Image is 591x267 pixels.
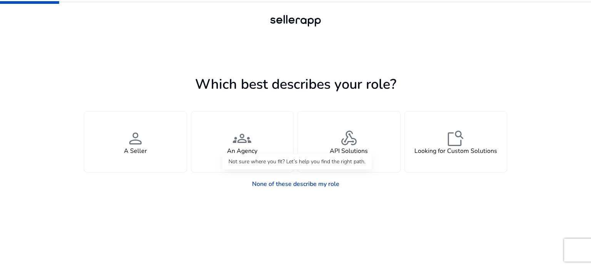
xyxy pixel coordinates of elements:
[246,176,346,192] a: None of these describe my role
[297,111,401,172] button: webhookAPI Solutions
[414,148,497,155] h4: Looking for Custom Solutions
[446,129,465,148] span: feature_search
[404,111,508,172] button: feature_searchLooking for Custom Solutions
[330,148,368,155] h4: API Solutions
[222,154,372,169] div: Not sure where you fit? Let’s help you find the right path.
[340,129,358,148] span: webhook
[84,76,507,93] h1: Which best describes your role?
[124,148,147,155] h4: A Seller
[233,129,251,148] span: groups
[126,129,145,148] span: person
[84,111,187,172] button: personA Seller
[227,148,257,155] h4: An Agency
[191,111,294,172] button: groupsAn Agency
